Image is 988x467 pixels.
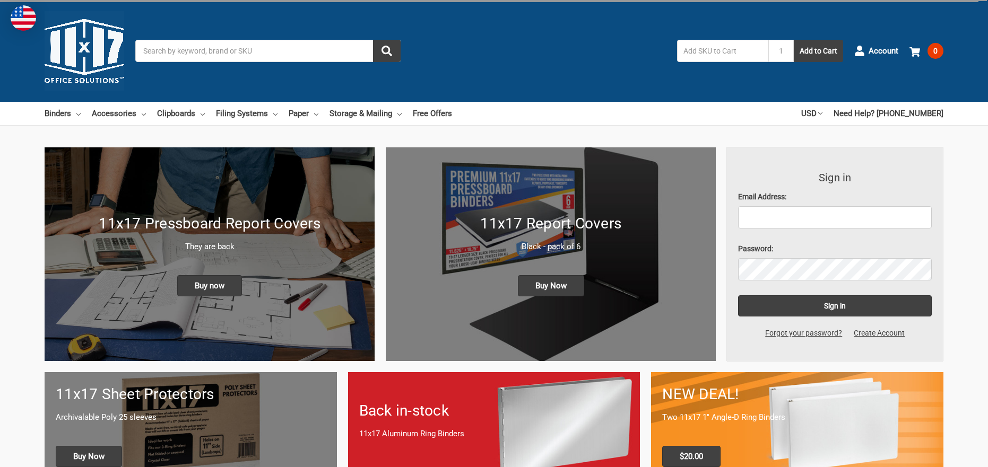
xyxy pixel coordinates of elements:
p: Archivalable Poly 25 sleeves [56,411,326,424]
a: 11x17 Report Covers 11x17 Report Covers Black - pack of 6 Buy Now [386,147,716,361]
input: Add SKU to Cart [677,40,768,62]
img: New 11x17 Pressboard Binders [45,147,375,361]
input: Search by keyword, brand or SKU [135,40,401,62]
input: Sign in [738,295,932,316]
img: 11x17 Report Covers [386,147,716,361]
button: Add to Cart [794,40,843,62]
h1: 11x17 Pressboard Report Covers [56,213,363,235]
a: Free Offers [413,102,452,125]
p: Black - pack of 6 [397,241,705,253]
a: Clipboards [157,102,205,125]
span: $20.00 [662,446,721,467]
p: They are back [56,241,363,253]
h1: Back in-stock [359,400,629,422]
a: New 11x17 Pressboard Binders 11x17 Pressboard Report Covers They are back Buy now [45,147,375,361]
a: Create Account [848,328,911,339]
a: Filing Systems [216,102,278,125]
h1: NEW DEAL! [662,383,932,406]
a: Binders [45,102,81,125]
a: USD [801,102,822,125]
span: Account [869,45,898,57]
h1: 11x17 Report Covers [397,213,705,235]
a: Accessories [92,102,146,125]
img: duty and tax information for United States [11,5,36,31]
a: 0 [909,37,943,65]
img: 11x17.com [45,11,124,91]
a: Storage & Mailing [330,102,402,125]
span: Buy Now [56,446,122,467]
label: Password: [738,243,932,254]
a: Account [854,37,898,65]
p: Two 11x17 1" Angle-D Ring Binders [662,411,932,424]
a: Forgot your password? [759,328,848,339]
h1: 11x17 Sheet Protectors [56,383,326,406]
h3: Sign in [738,170,932,186]
p: 11x17 Aluminum Ring Binders [359,428,629,440]
span: 0 [928,43,943,59]
span: Buy now [177,275,242,296]
a: Paper [289,102,318,125]
span: Buy Now [518,275,584,296]
label: Email Address: [738,191,932,202]
a: Need Help? [PHONE_NUMBER] [834,102,943,125]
